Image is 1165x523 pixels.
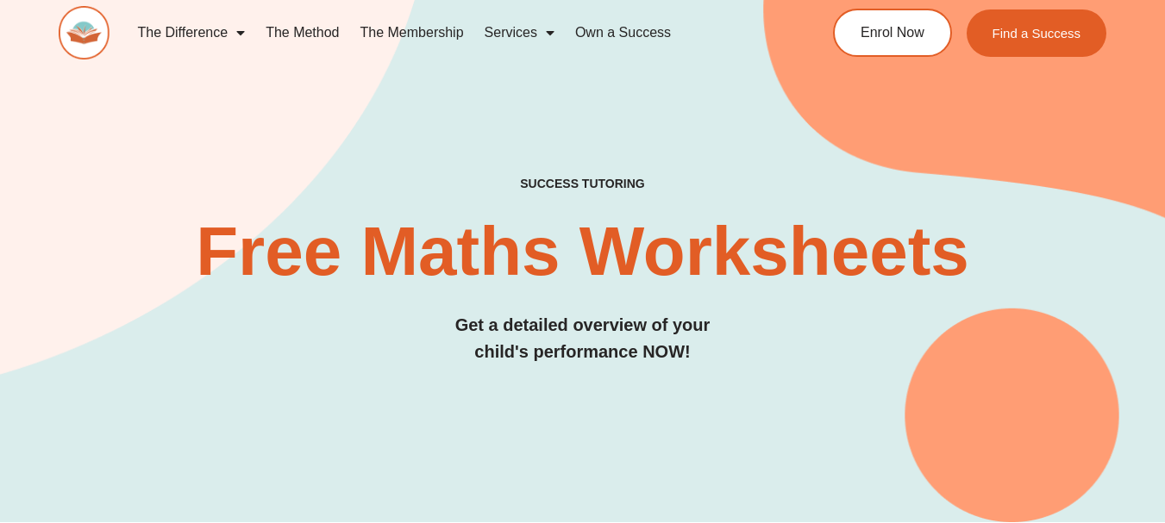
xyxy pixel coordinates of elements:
[59,177,1107,191] h4: SUCCESS TUTORING​
[565,13,681,53] a: Own a Success
[127,13,773,53] nav: Menu
[474,13,565,53] a: Services
[861,26,924,40] span: Enrol Now
[967,9,1107,57] a: Find a Success
[255,13,349,53] a: The Method
[833,9,952,57] a: Enrol Now
[350,13,474,53] a: The Membership
[59,217,1107,286] h2: Free Maths Worksheets​
[127,13,255,53] a: The Difference
[59,312,1107,365] h3: Get a detailed overview of your child's performance NOW!
[993,27,1081,40] span: Find a Success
